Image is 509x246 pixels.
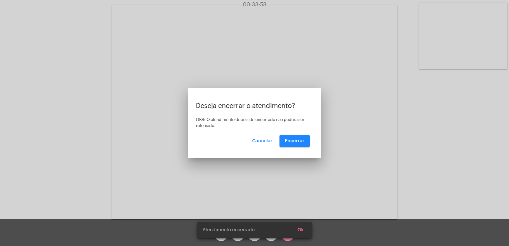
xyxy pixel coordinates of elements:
span: Atendimento encerrado [203,227,254,233]
button: Encerrar [279,135,310,147]
span: OBS: O atendimento depois de encerrado não poderá ser retomado. [196,118,304,128]
span: Cancelar [252,139,272,143]
span: Encerrar [285,139,304,143]
p: Deseja encerrar o atendimento? [196,102,313,110]
button: Cancelar [247,135,278,147]
span: 00:33:58 [243,2,266,7]
span: Ok [297,228,304,232]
